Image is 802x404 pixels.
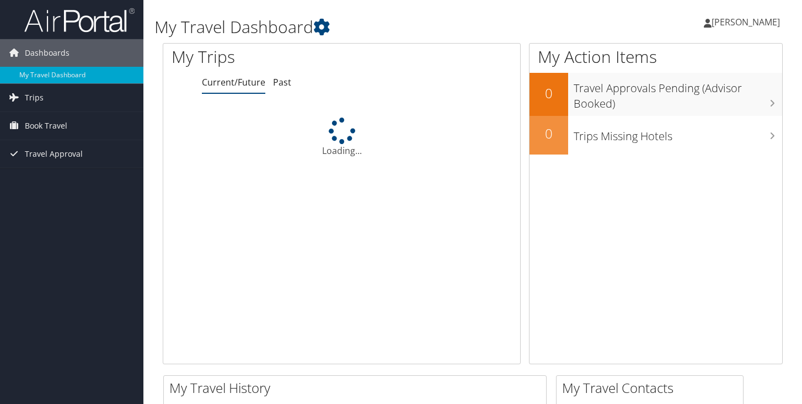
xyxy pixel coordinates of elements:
a: Current/Future [202,76,265,88]
a: [PERSON_NAME] [704,6,791,39]
span: Book Travel [25,112,67,140]
img: airportal-logo.png [24,7,135,33]
div: Loading... [163,118,520,157]
span: [PERSON_NAME] [712,16,780,28]
h2: My Travel Contacts [562,379,743,397]
h1: My Trips [172,45,363,68]
span: Dashboards [25,39,69,67]
span: Trips [25,84,44,111]
h2: My Travel History [169,379,546,397]
h1: My Action Items [530,45,782,68]
a: Past [273,76,291,88]
h3: Travel Approvals Pending (Advisor Booked) [574,75,782,111]
a: 0Travel Approvals Pending (Advisor Booked) [530,73,782,115]
a: 0Trips Missing Hotels [530,116,782,155]
span: Travel Approval [25,140,83,168]
h1: My Travel Dashboard [154,15,579,39]
h2: 0 [530,84,568,103]
h2: 0 [530,124,568,143]
h3: Trips Missing Hotels [574,123,782,144]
